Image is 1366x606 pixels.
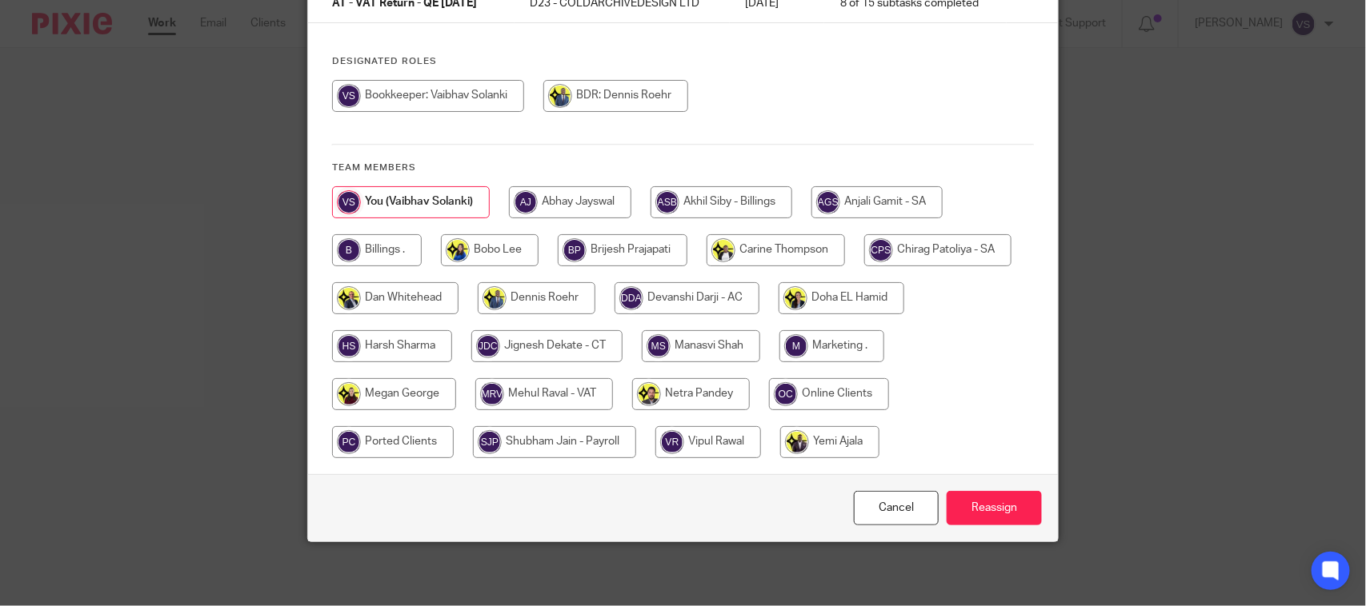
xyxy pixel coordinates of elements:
input: Reassign [947,491,1042,525]
h4: Team members [332,161,1034,174]
h4: Designated Roles [332,55,1034,68]
a: Close this dialog window [854,491,939,525]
